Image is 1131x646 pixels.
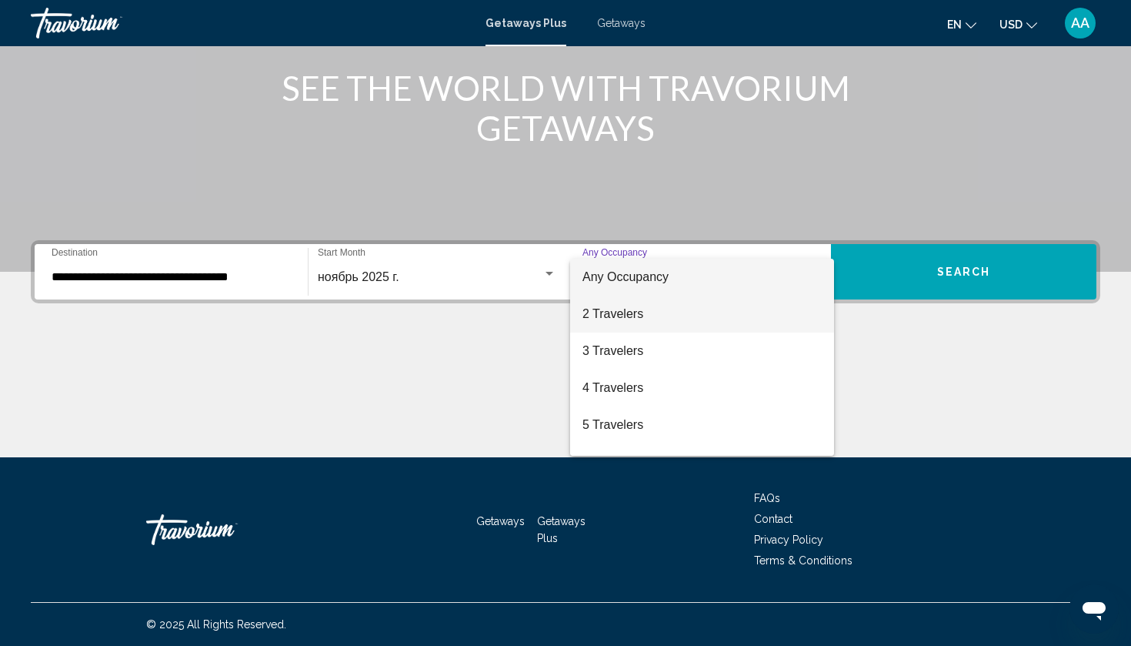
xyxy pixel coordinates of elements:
span: 4 Travelers [582,370,822,407]
span: 5 Travelers [582,407,822,443]
iframe: Кнопка запуска окна обмена сообщениями [1069,584,1119,634]
span: Any Occupancy [582,270,669,283]
span: 6 Travelers [582,443,822,480]
span: 3 Travelers [582,333,822,370]
span: 2 Travelers [582,296,822,333]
